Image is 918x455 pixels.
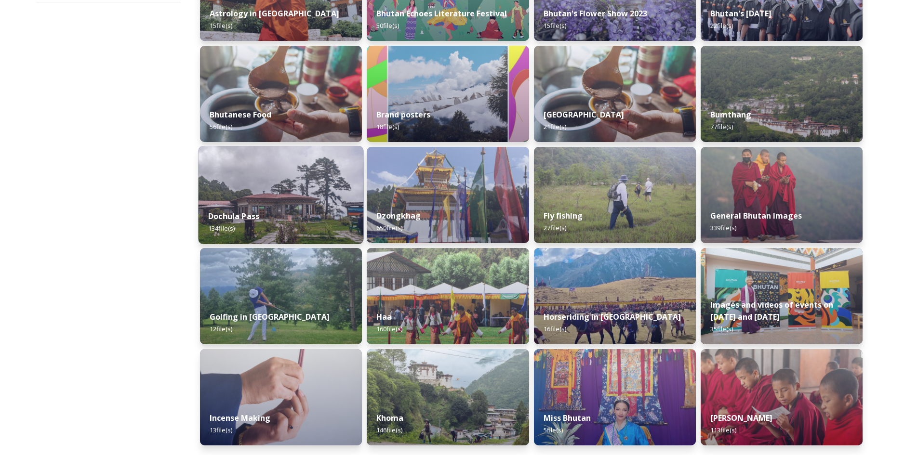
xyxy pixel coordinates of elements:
[534,349,696,445] img: Miss%2520Bhutan%2520Tashi%2520Choden%25205.jpg
[710,223,736,232] span: 339 file(s)
[376,325,402,333] span: 160 file(s)
[210,325,232,333] span: 12 file(s)
[200,248,362,344] img: IMG_0877.jpeg
[210,426,232,434] span: 13 file(s)
[710,210,802,221] strong: General Bhutan Images
[367,46,529,142] img: Bhutan_Believe_800_1000_4.jpg
[544,312,681,322] strong: Horseriding in [GEOGRAPHIC_DATA]
[367,248,529,344] img: Haa%2520Summer%2520Festival1.jpeg
[376,109,430,120] strong: Brand posters
[710,426,736,434] span: 113 file(s)
[544,413,591,423] strong: Miss Bhutan
[199,146,364,244] img: 2022-10-01%252011.41.43.jpg
[376,21,399,30] span: 50 file(s)
[376,413,403,423] strong: Khoma
[534,147,696,243] img: by%2520Ugyen%2520Wangchuk14.JPG
[710,413,772,423] strong: [PERSON_NAME]
[376,426,402,434] span: 146 file(s)
[710,299,833,322] strong: Images and videos of events on [DATE] and [DATE]
[210,122,232,131] span: 56 file(s)
[544,8,647,19] strong: Bhutan's Flower Show 2023
[534,46,696,142] img: Bumdeling%2520090723%2520by%2520Amp%2520Sripimanwat-4%25202.jpg
[367,349,529,445] img: Khoma%2520130723%2520by%2520Amp%2520Sripimanwat-7.jpg
[710,21,733,30] span: 22 file(s)
[701,349,863,445] img: Mongar%2520and%2520Dametshi%2520110723%2520by%2520Amp%2520Sripimanwat-9.jpg
[367,147,529,243] img: Festival%2520Header.jpg
[710,8,772,19] strong: Bhutan's [DATE]
[701,248,863,344] img: A%2520guest%2520with%2520new%2520signage%2520at%2520the%2520airport.jpeg
[376,312,392,322] strong: Haa
[200,349,362,445] img: _SCH5631.jpg
[210,413,270,423] strong: Incense Making
[544,21,566,30] span: 15 file(s)
[710,122,733,131] span: 77 file(s)
[701,147,863,243] img: MarcusWestbergBhutanHiRes-23.jpg
[200,46,362,142] img: Bumdeling%2520090723%2520by%2520Amp%2520Sripimanwat-4.jpg
[210,312,330,322] strong: Golfing in [GEOGRAPHIC_DATA]
[376,122,399,131] span: 18 file(s)
[376,8,507,19] strong: Bhutan Echoes Literature Festival
[544,426,563,434] span: 5 file(s)
[208,211,259,221] strong: Dochula Pass
[534,248,696,344] img: Horseriding%2520in%2520Bhutan2.JPG
[210,21,232,30] span: 15 file(s)
[376,210,421,221] strong: Dzongkhag
[710,109,751,120] strong: Bumthang
[544,122,566,131] span: 21 file(s)
[376,223,402,232] span: 650 file(s)
[710,325,733,333] span: 35 file(s)
[701,46,863,142] img: Bumthang%2520180723%2520by%2520Amp%2520Sripimanwat-20.jpg
[210,109,271,120] strong: Bhutanese Food
[544,325,566,333] span: 16 file(s)
[210,8,339,19] strong: Astrology in [GEOGRAPHIC_DATA]
[544,223,566,232] span: 27 file(s)
[208,224,235,233] span: 134 file(s)
[544,109,624,120] strong: [GEOGRAPHIC_DATA]
[544,210,583,221] strong: Fly fishing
